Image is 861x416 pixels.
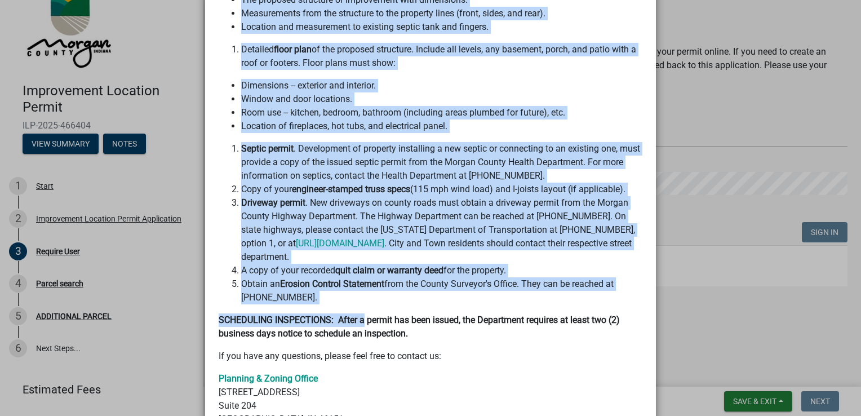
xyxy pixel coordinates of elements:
strong: Driveway permit [241,197,305,208]
strong: SCHEDULING INSPECTIONS: After a permit has been issued, the Department requires at least two (2) ... [219,315,620,339]
li: A copy of your recorded for the property. [241,264,642,277]
li: Measurements from the structure to the property lines (front, sides, and rear). [241,7,642,20]
li: Location of fireplaces, hot tubs, and electrical panel. [241,120,642,133]
li: Room use -- kitchen, bedroom, bathroom (including areas plumbed for future), etc. [241,106,642,120]
li: Detailed of the proposed structure. Include all levels, any basement, porch, and patio with a roo... [241,43,642,70]
li: . New driveways on county roads must obtain a driveway permit from the Morgan County Highway Depa... [241,196,642,264]
strong: Erosion Control Statement [280,278,384,289]
strong: engineer-stamped truss specs [292,184,410,194]
a: [URL][DOMAIN_NAME] [296,238,384,249]
li: Dimensions -- exterior and interior. [241,79,642,92]
li: Obtain an from the County Surveyor's Office. They can be reached at [PHONE_NUMBER]. [241,277,642,304]
strong: quit claim or warranty deed [335,265,443,276]
p: If you have any questions, please feel free to contact us: [219,349,642,363]
li: Window and door locations. [241,92,642,106]
strong: Septic permit [241,143,294,154]
li: Copy of your (115 mph wind load) and I-joists layout (if applicable). [241,183,642,196]
a: Planning & Zoning Office [219,373,318,384]
li: . Development of property installing a new septic or connecting to an existing one, must provide ... [241,142,642,183]
li: Location and measurement to existing septic tank and fingers. [241,20,642,34]
strong: floor plan [274,44,312,55]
